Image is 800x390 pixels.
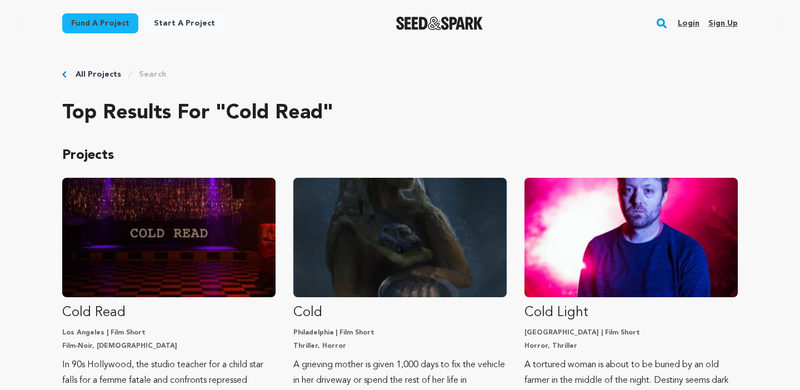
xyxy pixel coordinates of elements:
[524,328,738,337] p: [GEOGRAPHIC_DATA] | Film Short
[62,69,738,80] div: Breadcrumb
[139,69,166,80] a: Search
[62,147,738,164] p: Projects
[678,14,699,32] a: Login
[62,328,276,337] p: Los Angeles | Film Short
[62,13,138,33] a: Fund a project
[293,342,507,351] p: Thriller, Horror
[396,17,483,30] a: Seed&Spark Homepage
[76,69,121,80] a: All Projects
[62,304,276,322] p: Cold Read
[293,328,507,337] p: Philadelphia | Film Short
[293,304,507,322] p: Cold
[145,13,224,33] a: Start a project
[524,304,738,322] p: Cold Light
[396,17,483,30] img: Seed&Spark Logo Dark Mode
[62,102,738,124] h2: Top results for "cold read"
[524,342,738,351] p: Horror, Thriller
[62,342,276,351] p: Film-Noir, [DEMOGRAPHIC_DATA]
[708,14,738,32] a: Sign up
